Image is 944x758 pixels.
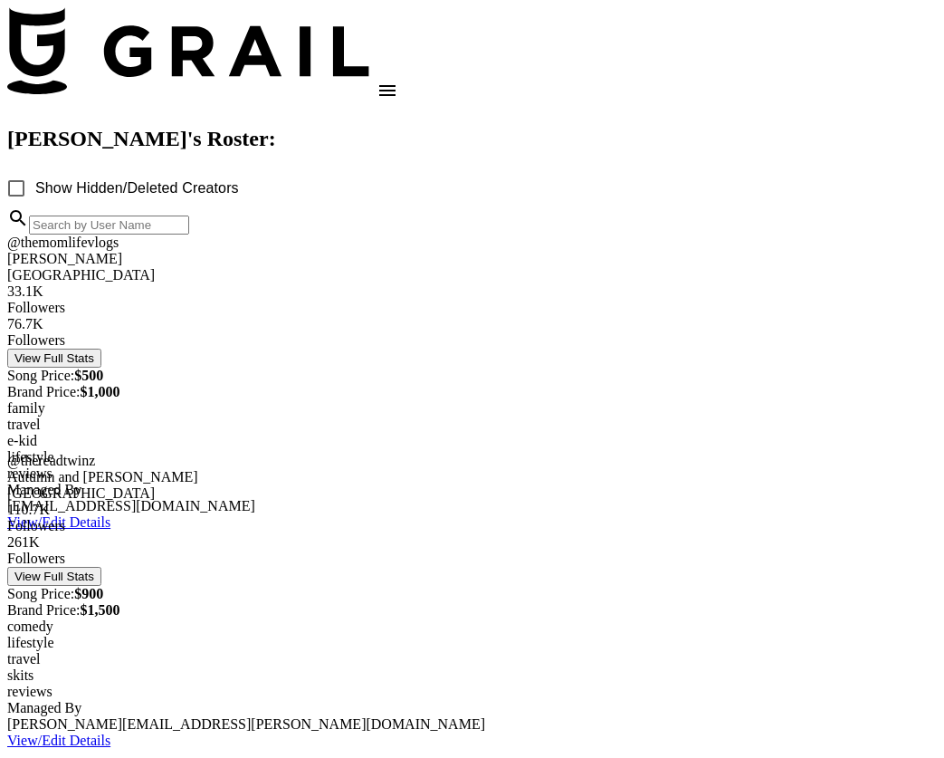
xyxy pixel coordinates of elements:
div: 33.1K [7,283,937,300]
strong: $ 500 [74,368,103,383]
div: 110.7K [7,502,937,518]
strong: $ 1,500 [80,602,119,618]
div: @ themomlifevlogs [7,235,937,251]
div: Followers [7,300,937,316]
div: 76.7K [7,316,937,332]
span: Brand Price: [7,602,80,618]
button: open drawer [369,72,405,109]
span: Song Price: [7,586,74,601]
div: lifestyle [7,635,937,651]
div: family [7,400,937,417]
div: travel [7,417,937,433]
div: lifestyle [7,449,937,465]
h1: [PERSON_NAME] 's Roster: [7,127,937,151]
div: Managed By [7,700,937,716]
span: Brand Price: [7,384,80,399]
div: Autumn and [PERSON_NAME] [7,469,937,485]
div: Followers [7,551,937,567]
span: Show Hidden/Deleted Creators [35,178,239,199]
strong: $ 900 [74,586,103,601]
div: skits [7,667,937,684]
img: Grail Talent [7,7,369,94]
a: View/Edit Details [7,733,110,748]
div: [PERSON_NAME][EMAIL_ADDRESS][PERSON_NAME][DOMAIN_NAME] [7,716,937,733]
div: [GEOGRAPHIC_DATA] [7,267,937,283]
button: View Full Stats [7,349,101,368]
strong: $ 1,000 [80,384,119,399]
div: [PERSON_NAME] [7,251,937,267]
div: reviews [7,684,937,700]
div: comedy [7,619,937,635]
span: Song Price: [7,368,74,383]
div: e-kid [7,433,937,449]
div: Followers [7,518,937,534]
div: @ thereadtwinz [7,453,937,469]
div: Followers [7,332,937,349]
input: Search by User Name [29,216,189,235]
div: 261K [7,534,937,551]
div: travel [7,651,937,667]
div: [GEOGRAPHIC_DATA] [7,485,937,502]
button: View Full Stats [7,567,101,586]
